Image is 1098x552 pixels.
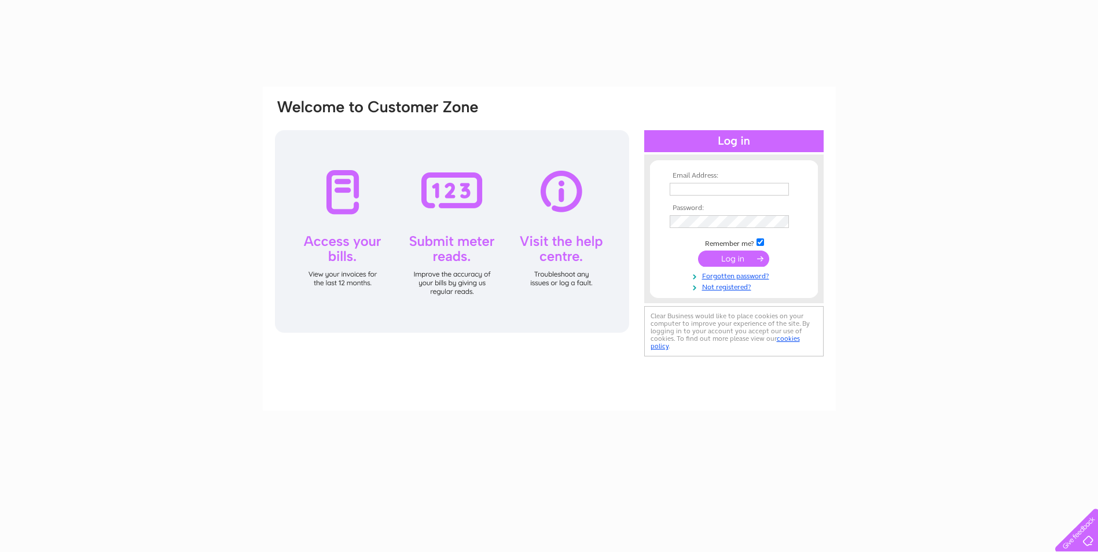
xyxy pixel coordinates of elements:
[651,334,800,350] a: cookies policy
[667,237,801,248] td: Remember me?
[644,306,824,356] div: Clear Business would like to place cookies on your computer to improve your experience of the sit...
[667,172,801,180] th: Email Address:
[670,281,801,292] a: Not registered?
[667,204,801,212] th: Password:
[698,251,769,267] input: Submit
[670,270,801,281] a: Forgotten password?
